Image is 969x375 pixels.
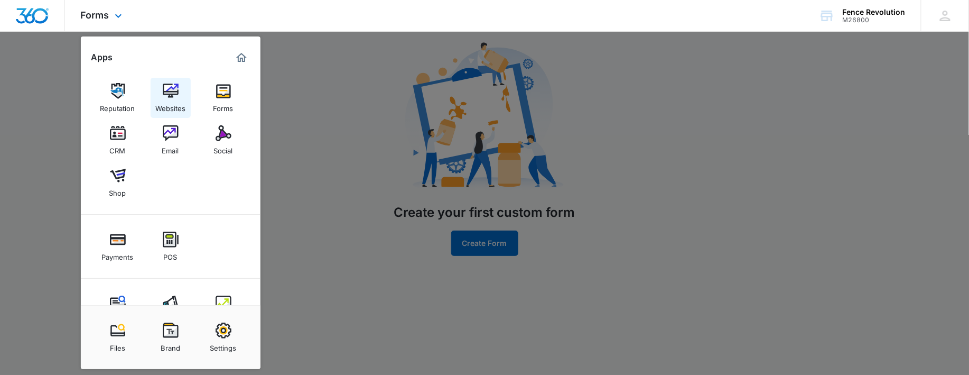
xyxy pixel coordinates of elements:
a: Intelligence [203,290,244,331]
div: Forms [213,99,234,113]
a: Social [203,120,244,160]
a: Brand [151,317,191,358]
div: Email [162,141,179,155]
a: Content [98,290,138,331]
a: Reputation [98,78,138,118]
div: Social [214,141,233,155]
div: account id [843,16,906,24]
a: Websites [151,78,191,118]
a: CRM [98,120,138,160]
div: Payments [102,248,134,261]
a: Marketing 360® Dashboard [233,49,250,66]
a: Settings [203,317,244,358]
div: Shop [109,184,126,197]
div: Brand [161,339,180,352]
h2: Apps [91,52,113,62]
div: CRM [110,141,126,155]
div: Reputation [100,99,135,113]
div: Settings [210,339,237,352]
div: account name [843,8,906,16]
a: Ads [151,290,191,331]
a: Payments [98,226,138,267]
a: Files [98,317,138,358]
span: Forms [81,10,109,21]
div: Websites [155,99,185,113]
div: Files [110,339,125,352]
a: POS [151,226,191,267]
div: POS [164,248,178,261]
a: Email [151,120,191,160]
a: Shop [98,162,138,203]
a: Forms [203,78,244,118]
